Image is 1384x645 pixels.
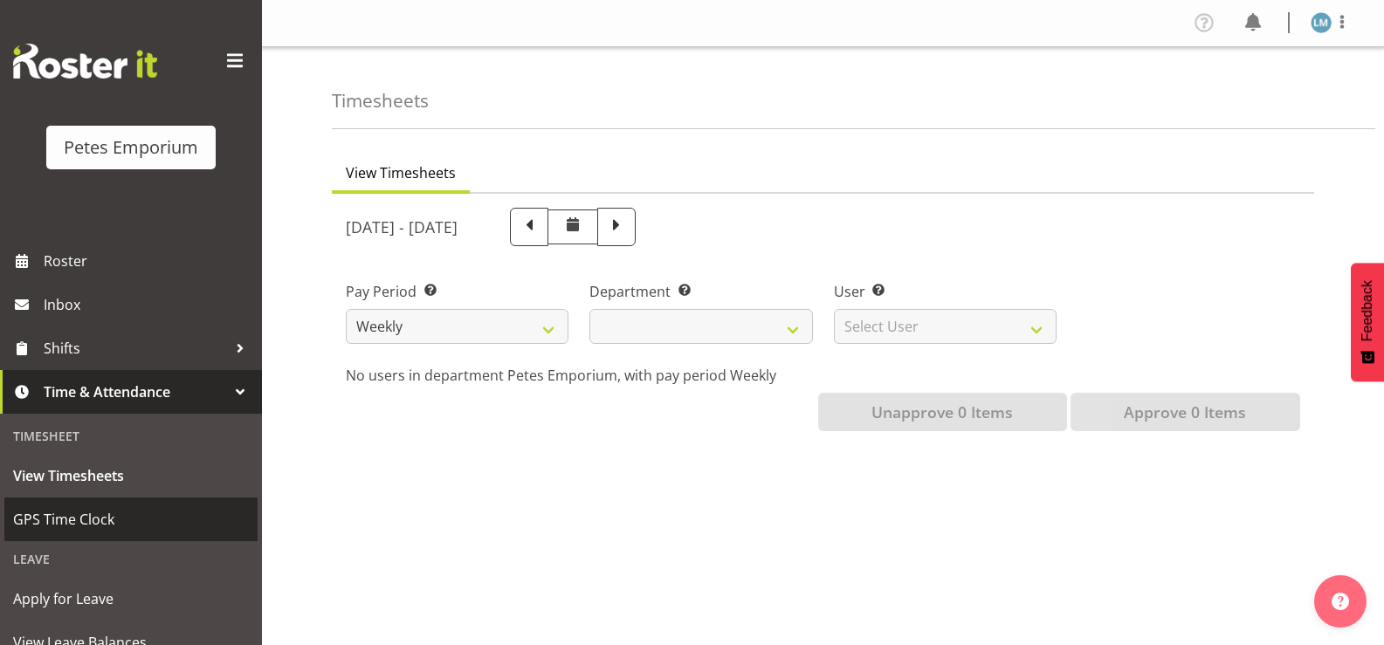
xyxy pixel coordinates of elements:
[1332,593,1349,610] img: help-xxl-2.png
[346,365,1300,386] p: No users in department Petes Emporium, with pay period Weekly
[4,577,258,621] a: Apply for Leave
[332,91,429,111] h4: Timesheets
[4,454,258,497] a: View Timesheets
[4,541,258,577] div: Leave
[1360,280,1375,341] span: Feedback
[346,217,458,237] h5: [DATE] - [DATE]
[13,506,249,532] span: GPS Time Clock
[44,292,253,318] span: Inbox
[4,418,258,454] div: Timesheet
[64,134,198,161] div: Petes Emporium
[589,281,812,302] label: Department
[346,162,456,183] span: View Timesheets
[44,335,227,361] span: Shifts
[834,281,1057,302] label: User
[1071,393,1300,431] button: Approve 0 Items
[13,586,249,612] span: Apply for Leave
[13,463,249,489] span: View Timesheets
[4,497,258,541] a: GPS Time Clock
[1311,12,1332,33] img: lianne-morete5410.jpg
[44,248,253,274] span: Roster
[871,401,1013,423] span: Unapprove 0 Items
[346,281,568,302] label: Pay Period
[1124,401,1246,423] span: Approve 0 Items
[44,379,227,405] span: Time & Attendance
[1351,263,1384,381] button: Feedback - Show survey
[818,393,1067,431] button: Unapprove 0 Items
[13,44,157,79] img: Rosterit website logo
